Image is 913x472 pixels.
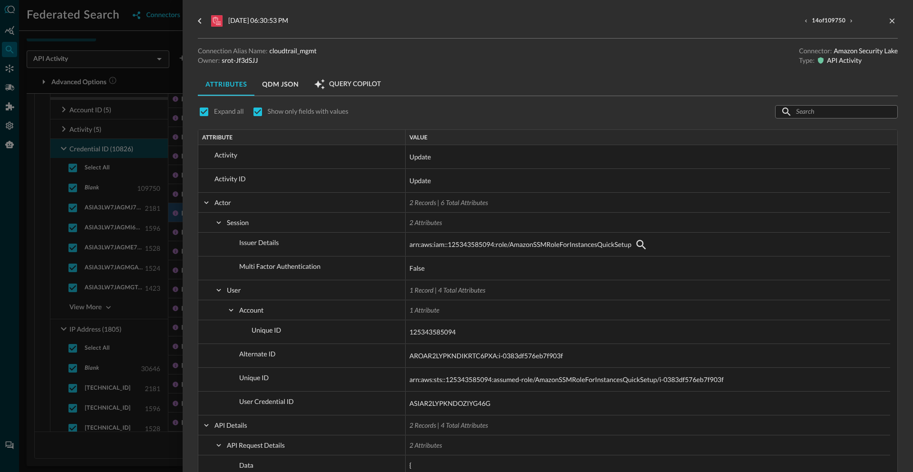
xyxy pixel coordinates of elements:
button: previous result [801,16,811,26]
button: next result [846,16,856,26]
span: 2 Records | 6 Total Attributes [409,198,488,206]
span: 1 Record | 4 Total Attributes [409,286,486,294]
span: Attribute [202,134,233,141]
button: close-drawer [886,15,898,27]
span: 14 of 109750 [812,17,845,25]
p: API Activity [827,56,862,65]
p: [DATE] 06:30:53 PM [228,15,288,27]
p: Amazon Security Lake [834,46,898,56]
span: False [409,263,425,274]
span: Multi Factor Authentication [239,262,321,270]
span: User Credential ID [239,397,294,405]
span: Update [409,175,431,187]
span: 2 Attributes [409,218,442,226]
span: Actor [214,198,231,206]
span: Update [409,151,431,163]
p: Connection Alias Name: [198,46,268,56]
span: AROAR2LYPKNDIKRTC6PXA:i-0383df576eb7f903f [409,350,563,362]
p: Connector: [799,46,832,56]
span: arn:aws:sts::125343585094:assumed-role/AmazonSSMRoleForInstancesQuickSetup/i-0383df576eb7f903f [409,374,724,385]
span: arn:aws:iam::125343585094:role/AmazonSSMRoleForInstancesQuickSetup [409,239,631,250]
span: API Request Details [227,441,285,449]
span: API Details [214,421,247,429]
p: Type: [799,56,815,65]
span: 2 Records | 4 Total Attributes [409,421,488,429]
span: Value [409,134,427,141]
span: ASIAR2LYPKNDOZIYG46G [409,398,490,409]
span: Account [239,306,263,314]
span: Activity [214,151,237,159]
span: Alternate ID [239,350,275,358]
button: go back [192,13,207,29]
p: Show only fields with values [268,107,349,116]
span: 125343585094 [409,326,456,338]
svg: Amazon Security Lake [211,15,223,27]
p: srot-Jf3dSJJ [222,56,258,65]
span: Session [227,218,249,226]
span: Query Copilot [329,80,381,88]
span: 2 Attributes [409,441,442,449]
p: Owner: [198,56,220,65]
span: Issuer Details [239,238,279,246]
p: cloudtrail_mgmt [270,46,317,56]
button: Attributes [198,73,254,96]
span: Activity ID [214,175,246,183]
input: Search [796,103,876,120]
span: User [227,286,241,294]
span: Unique ID [239,374,269,382]
span: Data [239,461,253,469]
p: Expand all [214,107,244,116]
span: 1 Attribute [409,306,439,314]
button: QDM JSON [254,73,306,96]
span: Unique ID [252,326,281,334]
